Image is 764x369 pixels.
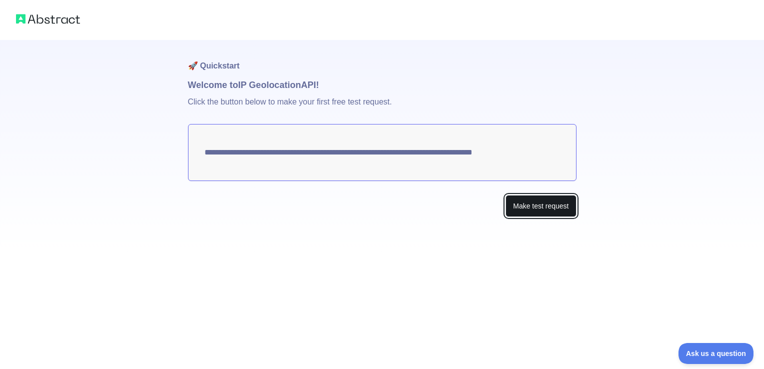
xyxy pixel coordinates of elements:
img: Abstract logo [16,12,80,26]
p: Click the button below to make your first free test request. [188,92,576,124]
button: Make test request [505,195,576,217]
h1: Welcome to IP Geolocation API! [188,78,576,92]
h1: 🚀 Quickstart [188,40,576,78]
iframe: Toggle Customer Support [678,343,754,364]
